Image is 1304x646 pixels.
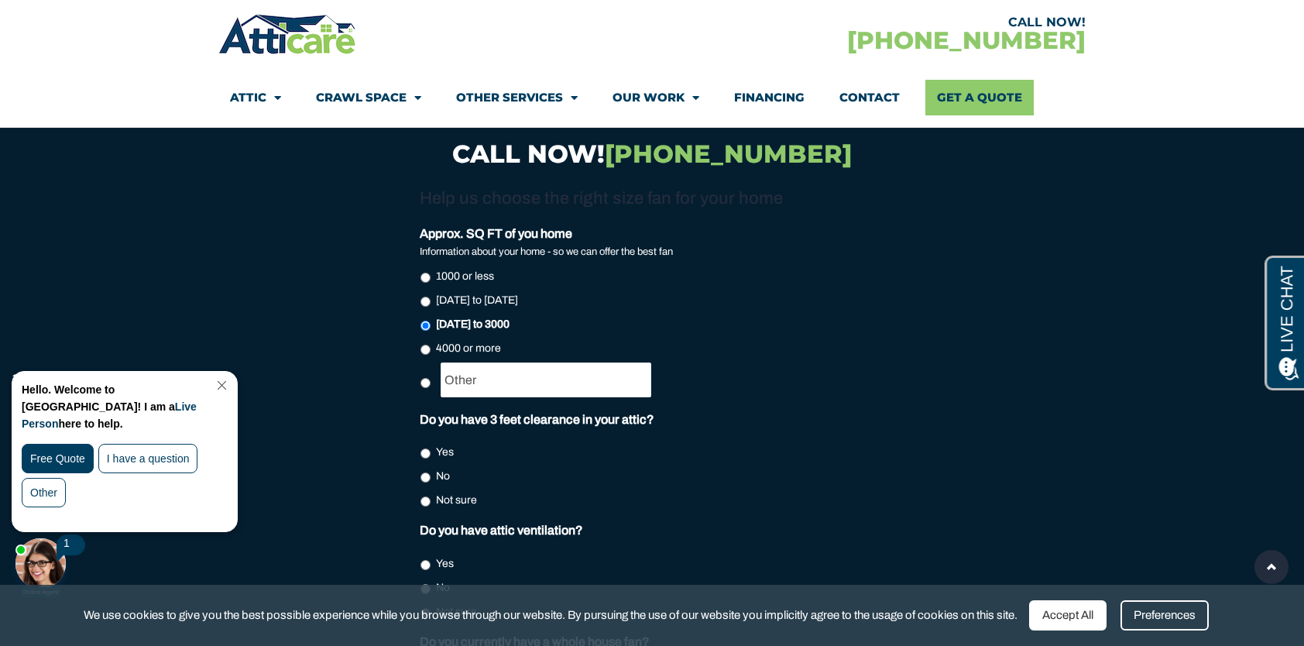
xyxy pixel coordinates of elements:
a: Other Services [456,80,578,115]
div: Preferences [1120,600,1209,631]
label: Not sure [436,492,477,508]
label: Do you have 3 feet clearance in your attic? [420,412,654,428]
a: Get A Quote [925,80,1034,115]
a: Contact [839,80,900,115]
div: CALL NOW! [652,16,1086,29]
a: Our Work [613,80,699,115]
nav: Menu [230,80,1074,115]
label: 4000 or more [436,340,501,356]
a: CALL NOW![PHONE_NUMBER] [452,139,852,169]
a: Crawl Space [316,80,421,115]
label: Approx. SQ FT of you home [420,226,572,242]
span: [PHONE_NUMBER] [605,139,852,169]
label: 1000 or less [436,268,494,284]
label: [DATE] to 3000 [436,316,510,332]
input: Other [441,363,651,397]
label: No [436,468,450,484]
label: [DATE] to [DATE] [436,292,518,308]
a: Financing [734,80,805,115]
label: Do you have attic ventilation? [420,523,583,539]
span: We use cookies to give you the best possible experience while you browse through our website. By ... [84,606,1017,625]
h4: Help us choose the right size fan for your home [420,187,872,211]
iframe: Chat Invitation [8,367,256,600]
label: Yes [436,555,454,572]
a: Attic [230,80,281,115]
span: Opens a chat window [38,12,125,32]
label: Yes [436,444,454,460]
div: Accept All [1029,600,1107,631]
label: No [436,579,450,596]
div: Information about your home - so we can offer the best fan [420,244,872,260]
